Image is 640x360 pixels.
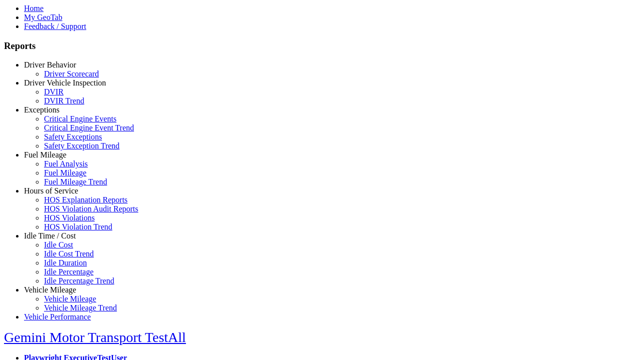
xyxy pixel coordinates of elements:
a: Fuel Mileage Trend [44,177,107,186]
a: Vehicle Performance [24,312,91,321]
a: Vehicle Mileage [24,285,76,294]
a: Gemini Motor Transport TestAll [4,329,186,345]
a: HOS Violations [44,213,94,222]
a: DVIR Trend [44,96,84,105]
a: Fuel Mileage [44,168,86,177]
a: Idle Time / Cost [24,231,76,240]
a: Idle Percentage [44,267,93,276]
a: Driver Scorecard [44,69,99,78]
a: Vehicle Mileage Trend [44,303,117,312]
a: My GeoTab [24,13,62,21]
a: Fuel Analysis [44,159,88,168]
a: HOS Violation Trend [44,222,112,231]
a: Home [24,4,43,12]
a: Safety Exceptions [44,132,102,141]
a: Idle Cost Trend [44,249,94,258]
a: DVIR [44,87,63,96]
a: Hours of Service [24,186,78,195]
a: Idle Percentage Trend [44,276,114,285]
a: Fuel Mileage [24,150,66,159]
a: Critical Engine Event Trend [44,123,134,132]
a: HOS Explanation Reports [44,195,127,204]
a: Driver Vehicle Inspection [24,78,106,87]
a: Driver Behavior [24,60,76,69]
a: Critical Engine Events [44,114,116,123]
a: HOS Violation Audit Reports [44,204,138,213]
a: Feedback / Support [24,22,86,30]
h3: Reports [4,40,636,51]
a: Exceptions [24,105,59,114]
a: Idle Duration [44,258,87,267]
a: Vehicle Mileage [44,294,96,303]
a: Idle Cost [44,240,73,249]
a: Safety Exception Trend [44,141,119,150]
